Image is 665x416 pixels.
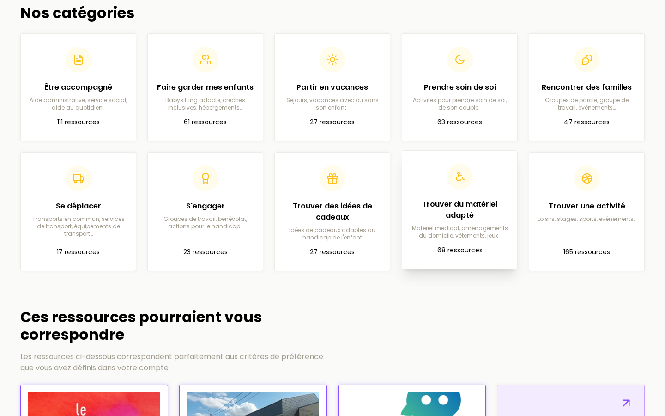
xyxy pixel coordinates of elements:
p: Groupes de parole, groupe de travail, événements… [537,97,637,111]
h2: Rencontrer des familles [537,82,637,93]
a: Trouver une activitéLoisirs, stages, sports, événements…165 ressources [529,152,645,271]
h2: Trouver des idées de cadeaux [282,201,382,223]
p: 47 ressources [537,117,637,128]
h2: Trouver une activité [537,201,637,212]
p: 63 ressources [410,117,510,128]
p: 61 ressources [155,117,255,128]
h2: Faire garder mes enfants [155,82,255,93]
a: Trouver des idées de cadeauxIdées de cadeaux adaptés au handicap de l'enfant27 ressources [274,152,390,271]
p: Aide administrative, service social, aide au quotidien… [28,97,128,111]
h2: Trouver du matériel adapté [410,199,510,221]
p: Activités pour prendre soin de soi, de son couple… [410,97,510,111]
h2: Se déplacer [28,201,128,212]
a: Faire garder mes enfantsBabysitting adapté, crèches inclusives, hébergements…61 ressources [147,33,263,141]
a: Rencontrer des famillesGroupes de parole, groupe de travail, événements…47 ressources [529,33,645,141]
p: 17 ressources [28,247,128,258]
h2: Nos catégories [20,4,645,22]
h2: Ces ressources pourraient vous correspondre [20,308,331,344]
p: Transports en commun, services de transport, équipements de transport… [28,215,128,238]
p: Loisirs, stages, sports, événements… [537,215,637,223]
h2: Prendre soin de soi [410,82,510,93]
p: Matériel médical, aménagements du domicile, vêtements, jeux… [410,225,510,239]
p: Les ressources ci-dessous correspondent parfaitement aux critères de préférence que vous avez déf... [20,351,331,373]
h2: S'engager [155,201,255,212]
h2: Partir en vacances [282,82,382,93]
a: Se déplacerTransports en commun, services de transport, équipements de transport…17 ressources [20,152,136,271]
a: Trouver du matériel adaptéMatériel médical, aménagements du domicile, vêtements, jeux…68 ressources [402,150,518,269]
p: Groupes de travail, bénévolat, actions pour le handicap… [155,215,255,230]
a: Prendre soin de soiActivités pour prendre soin de soi, de son couple…63 ressources [402,33,518,141]
p: 27 ressources [282,117,382,128]
p: Idées de cadeaux adaptés au handicap de l'enfant [282,226,382,241]
a: Partir en vacancesSéjours, vacances avec ou sans son enfant…27 ressources [274,33,390,141]
a: Être accompagnéAide administrative, service social, aide au quotidien…111 ressources [20,33,136,141]
p: Séjours, vacances avec ou sans son enfant… [282,97,382,111]
p: 165 ressources [537,247,637,258]
p: 111 ressources [28,117,128,128]
p: 27 ressources [282,247,382,258]
p: 68 ressources [410,245,510,256]
a: S'engagerGroupes de travail, bénévolat, actions pour le handicap…23 ressources [147,152,263,271]
h2: Être accompagné [28,82,128,93]
p: Babysitting adapté, crèches inclusives, hébergements… [155,97,255,111]
p: 23 ressources [155,247,255,258]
